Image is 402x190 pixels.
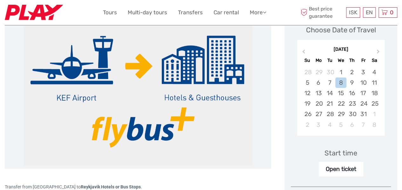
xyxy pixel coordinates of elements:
[302,120,313,130] div: Choose Sunday, November 2nd, 2025
[81,184,141,189] strong: Reykjavik Hotels or Bus Stops
[335,120,346,130] div: Choose Wednesday, November 5th, 2025
[324,109,335,119] div: Choose Tuesday, October 28th, 2025
[369,109,380,119] div: Choose Saturday, November 1st, 2025
[214,8,239,17] a: Car rental
[389,9,394,16] span: 0
[313,98,324,109] div: Choose Monday, October 20th, 2025
[346,56,358,65] div: Th
[324,56,335,65] div: Tu
[313,77,324,88] div: Choose Monday, October 6th, 2025
[346,67,358,77] div: Choose Thursday, October 2nd, 2025
[369,56,380,65] div: Sa
[358,67,369,77] div: Choose Friday, October 3rd, 2025
[302,98,313,109] div: Choose Sunday, October 19th, 2025
[141,184,142,189] span: .
[358,98,369,109] div: Choose Friday, October 24th, 2025
[324,67,335,77] div: Choose Tuesday, September 30th, 2025
[358,56,369,65] div: Fr
[346,120,358,130] div: Choose Thursday, November 6th, 2025
[313,88,324,98] div: Choose Monday, October 13th, 2025
[302,109,313,119] div: Choose Sunday, October 26th, 2025
[24,13,252,166] img: a771a4b2aca44685afd228bf32f054e4_main_slider.png
[324,77,335,88] div: Choose Tuesday, October 7th, 2025
[313,109,324,119] div: Choose Monday, October 27th, 2025
[335,98,346,109] div: Choose Wednesday, October 22nd, 2025
[319,162,363,176] div: Open ticket
[298,48,308,58] button: Previous Month
[297,46,385,53] div: [DATE]
[369,67,380,77] div: Choose Saturday, October 4th, 2025
[299,67,382,130] div: month 2025-10
[335,67,346,77] div: Choose Wednesday, October 1st, 2025
[346,109,358,119] div: Choose Thursday, October 30th, 2025
[313,120,324,130] div: Choose Monday, November 3rd, 2025
[302,67,313,77] div: Choose Sunday, September 28th, 2025
[335,109,346,119] div: Choose Wednesday, October 29th, 2025
[9,11,72,16] p: We're away right now. Please check back later!
[313,67,324,77] div: Choose Monday, September 29th, 2025
[346,77,358,88] div: Choose Thursday, October 9th, 2025
[335,77,346,88] div: Choose Wednesday, October 8th, 2025
[349,9,357,16] span: ISK
[358,77,369,88] div: Choose Friday, October 10th, 2025
[302,56,313,65] div: Su
[5,184,141,189] span: Transfer from [GEOGRAPHIC_DATA] to
[358,88,369,98] div: Choose Friday, October 17th, 2025
[363,7,376,18] div: EN
[73,10,81,17] button: Open LiveChat chat widget
[128,8,167,17] a: Multi-day tours
[5,5,63,20] img: Fly Play
[250,8,266,17] a: More
[302,77,313,88] div: Choose Sunday, October 5th, 2025
[369,98,380,109] div: Choose Saturday, October 25th, 2025
[369,120,380,130] div: Choose Saturday, November 8th, 2025
[374,48,384,58] button: Next Month
[335,56,346,65] div: We
[324,98,335,109] div: Choose Tuesday, October 21st, 2025
[358,109,369,119] div: Choose Friday, October 31st, 2025
[324,148,357,158] div: Start time
[346,88,358,98] div: Choose Thursday, October 16th, 2025
[178,8,203,17] a: Transfers
[369,88,380,98] div: Choose Saturday, October 18th, 2025
[299,5,344,19] span: Best price guarantee
[324,88,335,98] div: Choose Tuesday, October 14th, 2025
[103,8,117,17] a: Tours
[369,77,380,88] div: Choose Saturday, October 11th, 2025
[306,25,376,35] div: Choose Date of Travel
[313,56,324,65] div: Mo
[335,88,346,98] div: Choose Wednesday, October 15th, 2025
[358,120,369,130] div: Choose Friday, November 7th, 2025
[302,88,313,98] div: Choose Sunday, October 12th, 2025
[324,120,335,130] div: Choose Tuesday, November 4th, 2025
[346,98,358,109] div: Choose Thursday, October 23rd, 2025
